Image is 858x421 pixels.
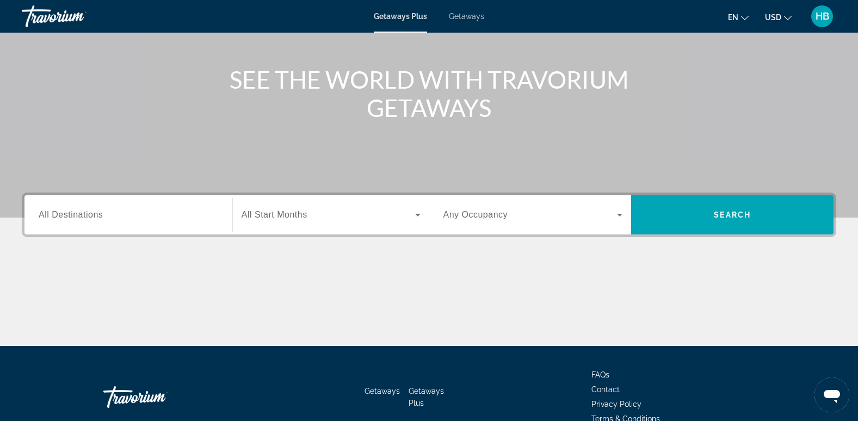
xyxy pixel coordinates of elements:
[225,65,633,122] h1: SEE THE WORLD WITH TRAVORIUM GETAWAYS
[409,387,444,407] a: Getaways Plus
[24,195,834,234] div: Search widget
[242,210,307,219] span: All Start Months
[22,2,131,30] a: Travorium
[814,377,849,412] iframe: Button to launch messaging window
[374,12,427,21] a: Getaways Plus
[591,385,620,394] a: Contact
[39,210,103,219] span: All Destinations
[728,9,749,25] button: Change language
[39,209,218,222] input: Select destination
[591,370,609,379] a: FAQs
[765,9,792,25] button: Change currency
[449,12,484,21] a: Getaways
[631,195,834,234] button: Search
[714,210,751,219] span: Search
[103,381,212,413] a: Go Home
[728,13,738,22] span: en
[591,400,641,408] a: Privacy Policy
[765,13,781,22] span: USD
[808,5,836,28] button: User Menu
[365,387,400,395] a: Getaways
[816,11,829,22] span: HB
[443,210,508,219] span: Any Occupancy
